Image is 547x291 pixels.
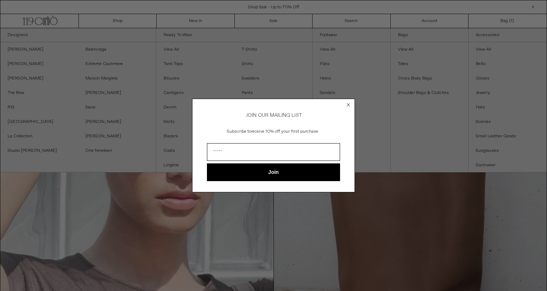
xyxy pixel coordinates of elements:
[207,163,340,181] button: Join
[227,129,251,134] span: Subscribe to
[345,101,352,108] button: Close dialog
[251,129,318,134] span: receive 10% off your first purchase
[207,143,340,161] input: Email
[245,112,302,119] span: JOIN OUR MAILING LIST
